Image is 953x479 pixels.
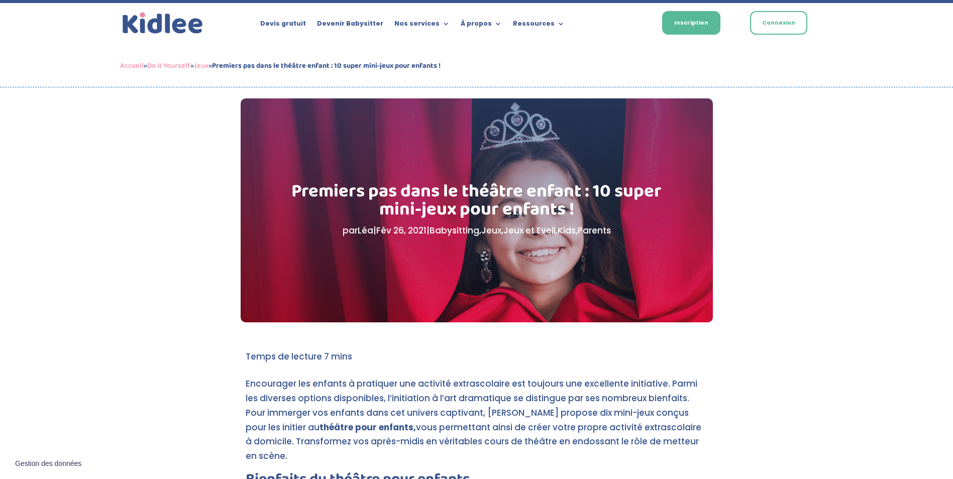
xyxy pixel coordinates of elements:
[194,60,208,72] a: Jeux
[120,60,441,72] span: » » »
[317,20,383,31] a: Devenir Babysitter
[9,453,87,474] button: Gestion des données
[120,60,144,72] a: Accueil
[120,10,205,37] a: Kidlee Logo
[430,224,479,236] a: Babysitting
[394,20,450,31] a: Nos services
[212,60,441,72] strong: Premiers pas dans le théâtre enfant : 10 super mini-jeux pour enfants !
[320,421,416,433] strong: théâtre pour enfants,
[625,21,634,27] img: Français
[461,20,502,31] a: À propos
[481,224,501,236] a: Jeux
[662,11,720,35] a: Inscription
[578,224,611,236] a: Parents
[358,224,373,236] a: Léa
[260,20,306,31] a: Devis gratuit
[513,20,565,31] a: Ressources
[558,224,576,236] a: Kids
[120,10,205,37] img: logo_kidlee_bleu
[291,223,662,238] p: par | | , , , ,
[750,11,807,35] a: Connexion
[15,459,81,468] span: Gestion des données
[147,60,190,72] a: Do It Yourself
[503,224,556,236] a: Jeux et Eveil
[246,377,708,472] p: Encourager les enfants à pratiquer une activité extrascolaire est toujours une excellente initiat...
[376,224,427,236] span: Fév 26, 2021
[291,182,662,223] h1: Premiers pas dans le théâtre enfant : 10 super mini-jeux pour enfants !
